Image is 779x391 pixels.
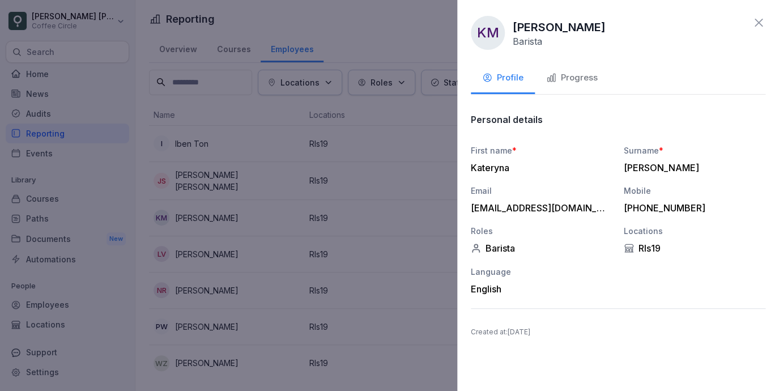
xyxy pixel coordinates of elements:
div: Language [471,266,612,278]
div: [PHONE_NUMBER] [624,202,760,214]
div: [EMAIL_ADDRESS][DOMAIN_NAME] [471,202,607,214]
p: Created at : [DATE] [471,327,765,337]
p: Barista [513,36,542,47]
div: Barista [471,243,612,254]
button: Progress [535,63,609,94]
p: [PERSON_NAME] [513,19,606,36]
div: Locations [624,225,765,237]
div: English [471,283,612,295]
div: Email [471,185,612,197]
div: Kateryna [471,162,607,173]
p: Personal details [471,114,543,125]
div: Profile [482,71,523,84]
div: Mobile [624,185,765,197]
div: KM [471,16,505,50]
div: Progress [546,71,598,84]
div: First name [471,144,612,156]
div: Surname [624,144,765,156]
button: Profile [471,63,535,94]
div: [PERSON_NAME] [624,162,760,173]
div: Roles [471,225,612,237]
div: Rls19 [624,243,765,254]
